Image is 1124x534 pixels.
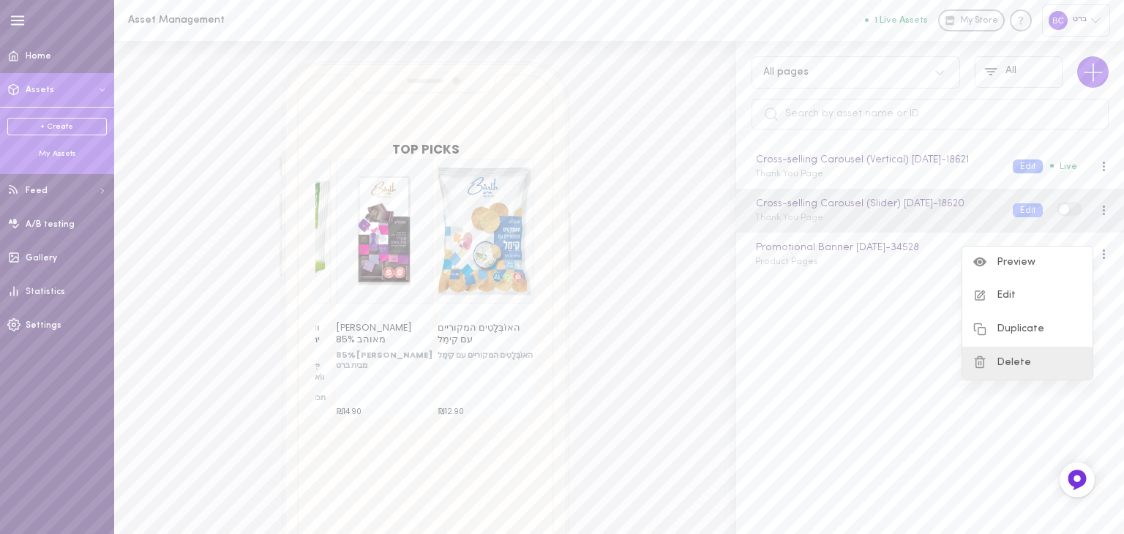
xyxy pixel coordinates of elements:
div: Shop Now [233,159,330,417]
img: Feedback Button [1066,469,1088,491]
h4: ? זוכה פרס ISM היוקרתי! ווֹאוֹ's על בסיס אפונה ירוקה עם עשבי תיבול ותבלינים תכולה: 50 גרם חטיף אפ... [233,361,330,402]
div: Preview [962,247,1093,280]
h3: ווֹאוֹ's על בסיס אפונה ירוקה עם עשבי תיבול ותבלינים [233,322,330,356]
div: Shop Now [437,159,533,417]
div: Promotional Banner [DATE] - 34528 [753,240,999,256]
span: 12.90 [445,406,464,417]
span: Statistics [26,287,65,296]
div: Knowledge center [1010,10,1032,31]
a: 1 Live Assets [865,15,938,26]
button: 1 Live Assets [865,15,928,25]
div: Cross-selling Carousel (Slider) [DATE] - 18620 [753,196,999,212]
h2: TOP PICKS [317,143,535,156]
div: ברט [1042,4,1110,36]
span: Thank You Page [755,170,823,178]
button: All [975,56,1063,88]
span: ‏ ‏₪ [438,406,466,417]
h1: Asset Management [128,15,370,26]
span: Product Pages [755,257,818,266]
button: Edit [1013,203,1043,217]
span: Home [26,52,51,61]
div: Edit [962,279,1093,313]
div: All pages [763,67,809,78]
span: Assets [26,86,54,94]
div: Shop Now [335,159,432,417]
span: Feed [26,187,48,195]
span: A/B testing [26,220,75,229]
div: Duplicate [962,313,1093,347]
h4: האוֹבְּלָטִים המקוריים עם קִימֶל [437,350,533,360]
span: 14.90 [343,406,361,417]
span: My Store [960,15,998,28]
span: Settings [26,321,61,330]
h3: [PERSON_NAME] מאוהב 85% [335,322,432,345]
span: Thank You Page [755,214,823,222]
span: Gallery [26,254,57,263]
span: Live [1050,162,1077,171]
div: Cross-selling Carousel (Vertical) [DATE] - 18621 [753,152,999,168]
span: ‏ ‏₪ [337,406,364,417]
button: Edit [1013,159,1043,173]
h3: האוֹבְּלָטִים המקוריים עם קִימֶל [437,322,533,345]
div: My Assets [7,148,107,159]
div: Delete [962,347,1093,380]
a: My Store [938,10,1005,31]
input: Search by asset name or ID [752,99,1109,129]
h4: [PERSON_NAME] 85% מבית ברט [335,350,432,370]
a: + Create [7,118,107,135]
